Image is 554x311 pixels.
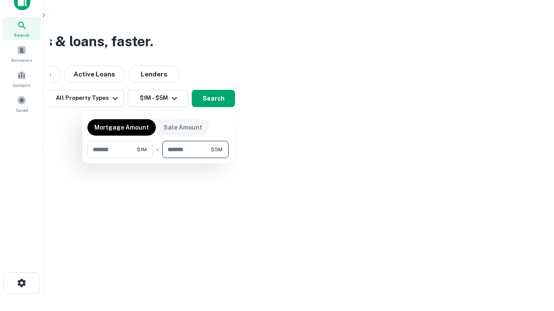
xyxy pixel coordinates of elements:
[137,146,147,153] span: $1M
[511,242,554,283] iframe: Chat Widget
[156,141,159,158] div: -
[164,123,202,132] p: Sale Amount
[211,146,222,153] span: $5M
[94,123,149,132] p: Mortgage Amount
